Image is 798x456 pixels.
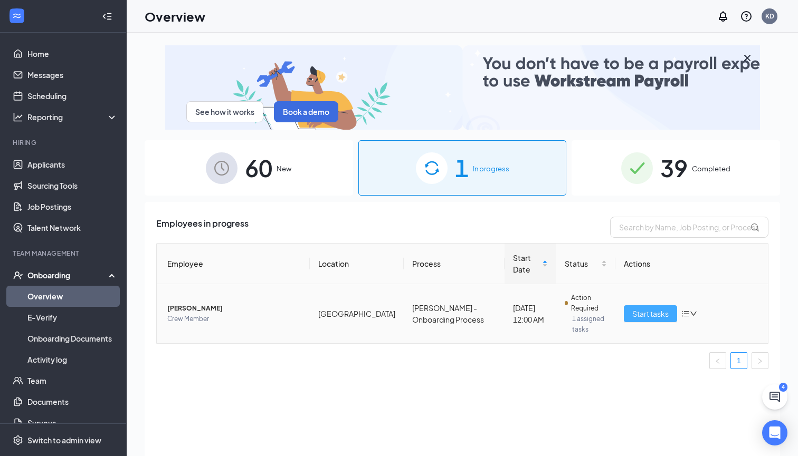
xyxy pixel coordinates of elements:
[310,284,404,343] td: [GEOGRAPHIC_DATA]
[27,391,118,412] a: Documents
[768,391,781,403] svg: ChatActive
[27,270,109,280] div: Onboarding
[13,435,23,445] svg: Settings
[27,307,118,328] a: E-Verify
[167,303,301,314] span: [PERSON_NAME]
[404,244,505,284] th: Process
[27,349,118,370] a: Activity log
[572,314,606,335] span: 1 assigned tasks
[27,217,118,238] a: Talent Network
[27,328,118,349] a: Onboarding Documents
[274,101,338,122] button: Book a demo
[752,352,768,369] button: right
[779,383,787,392] div: 4
[27,435,101,445] div: Switch to admin view
[632,308,669,319] span: Start tasks
[660,150,688,186] span: 39
[455,150,469,186] span: 1
[13,270,23,280] svg: UserCheck
[624,305,677,322] button: Start tasks
[404,284,505,343] td: [PERSON_NAME] - Onboarding Process
[692,163,730,174] span: Completed
[277,163,291,174] span: New
[571,293,606,314] span: Action Required
[156,217,249,238] span: Employees in progress
[245,150,272,186] span: 60
[741,52,754,64] svg: Cross
[157,244,310,284] th: Employee
[102,11,112,22] svg: Collapse
[513,252,540,275] span: Start Date
[513,302,548,325] div: [DATE] 12:00 AM
[12,11,22,21] svg: WorkstreamLogo
[765,12,774,21] div: KD
[165,45,760,130] img: payroll-small.gif
[615,244,768,284] th: Actions
[762,384,787,410] button: ChatActive
[709,352,726,369] li: Previous Page
[565,258,598,269] span: Status
[610,217,768,238] input: Search by Name, Job Posting, or Process
[167,314,301,324] span: Crew Member
[27,85,118,106] a: Scheduling
[740,10,753,23] svg: QuestionInfo
[27,370,118,391] a: Team
[13,112,23,122] svg: Analysis
[762,420,787,445] div: Open Intercom Messenger
[757,358,763,364] span: right
[715,358,721,364] span: left
[717,10,729,23] svg: Notifications
[473,163,509,174] span: In progress
[13,249,116,258] div: Team Management
[27,286,118,307] a: Overview
[13,138,116,147] div: Hiring
[310,244,404,284] th: Location
[145,7,205,25] h1: Overview
[27,175,118,196] a: Sourcing Tools
[709,352,726,369] button: left
[186,101,263,122] button: See how it works
[27,412,118,433] a: Surveys
[690,310,697,317] span: down
[27,112,118,122] div: Reporting
[27,64,118,85] a: Messages
[556,244,615,284] th: Status
[27,196,118,217] a: Job Postings
[752,352,768,369] li: Next Page
[27,43,118,64] a: Home
[27,154,118,175] a: Applicants
[730,352,747,369] li: 1
[681,309,690,318] span: bars
[731,353,747,368] a: 1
